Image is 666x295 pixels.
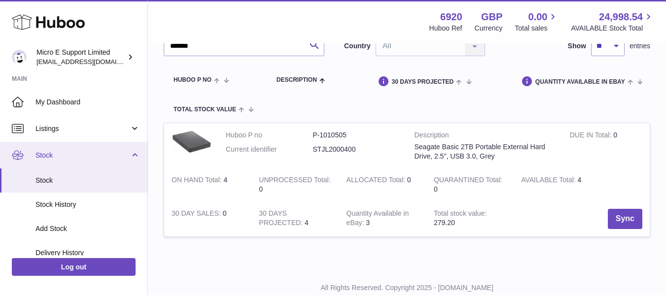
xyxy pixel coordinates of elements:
div: Huboo Ref [429,24,462,33]
td: 0 [339,168,426,201]
td: 3 [339,201,426,236]
div: Seagate Basic 2TB Portable External Hard Drive, 2.5", USB 3.0, Grey [415,142,555,161]
span: Add Stock [35,224,140,233]
span: Stock [35,176,140,185]
td: 0 [251,168,339,201]
div: Micro E Support Limited [36,48,125,66]
div: Currency [475,24,503,33]
strong: Description [415,131,555,142]
strong: AVAILABLE Total [521,176,577,186]
button: Sync [608,209,642,229]
img: product image [172,131,211,154]
strong: UNPROCESSED Total [259,176,330,186]
a: 0.00 Total sales [515,10,559,33]
a: Log out [12,258,136,276]
span: Stock [35,151,130,160]
td: 0 [562,123,650,168]
span: 0.00 [528,10,548,24]
strong: 6920 [440,10,462,24]
span: Total stock value [174,106,236,113]
td: 4 [514,168,601,201]
strong: Total stock value [434,209,487,220]
span: Quantity Available in eBay [535,79,625,85]
span: Listings [35,124,130,133]
span: AVAILABLE Stock Total [571,24,654,33]
dt: Huboo P no [226,131,313,140]
span: Description [277,77,317,83]
span: Stock History [35,200,140,209]
strong: 30 DAY SALES [172,209,223,220]
span: [EMAIL_ADDRESS][DOMAIN_NAME] [36,58,145,66]
td: 4 [164,168,251,201]
label: Country [344,41,371,51]
span: 279.20 [434,219,455,227]
td: 0 [164,201,251,236]
p: All Rights Reserved. Copyright 2025 - [DOMAIN_NAME] [156,283,658,293]
span: 30 DAYS PROJECTED [392,79,454,85]
strong: QUARANTINED Total [434,176,502,186]
span: My Dashboard [35,98,140,107]
td: 4 [251,201,339,236]
img: contact@micropcsupport.com [12,50,27,65]
strong: 30 DAYS PROJECTED [259,209,305,229]
label: Show [568,41,586,51]
strong: Quantity Available in eBay [347,209,409,229]
dt: Current identifier [226,145,313,154]
dd: STJL2000400 [313,145,399,154]
a: 24,998.54 AVAILABLE Stock Total [571,10,654,33]
span: entries [630,41,650,51]
span: 24,998.54 [599,10,643,24]
strong: ON HAND Total [172,176,224,186]
span: Delivery History [35,248,140,258]
strong: GBP [481,10,502,24]
strong: ALLOCATED Total [347,176,407,186]
strong: DUE IN Total [570,131,613,141]
dd: P-1010505 [313,131,399,140]
span: 0 [434,185,438,193]
span: Total sales [515,24,559,33]
span: Huboo P no [174,77,211,83]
